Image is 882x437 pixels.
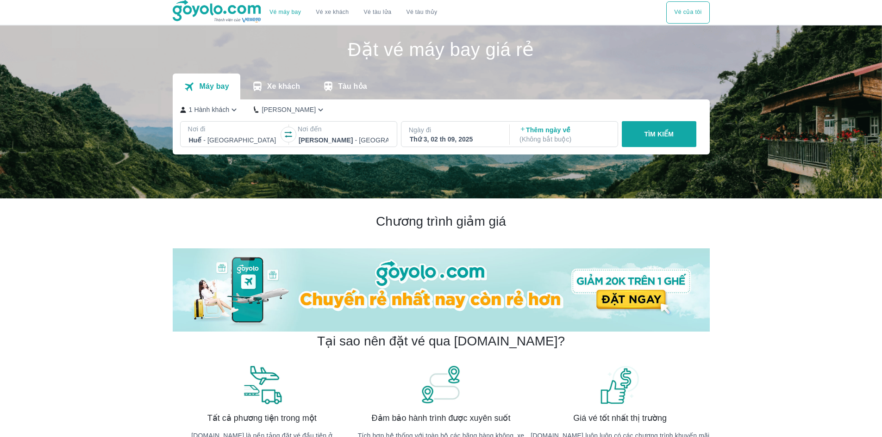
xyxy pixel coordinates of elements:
img: banner [241,364,283,405]
p: Ngày đi [409,125,500,135]
img: banner [599,364,641,405]
div: transportation tabs [173,74,378,99]
a: Vé tàu lửa [357,1,399,24]
p: Máy bay [199,82,229,91]
span: Đảm bảo hành trình được xuyên suốt [372,412,511,424]
a: Vé xe khách [316,9,349,16]
p: Xe khách [267,82,300,91]
button: TÌM KIẾM [622,121,696,147]
h1: Đặt vé máy bay giá rẻ [173,40,710,59]
button: 1 Hành khách [180,105,239,115]
button: [PERSON_NAME] [254,105,325,115]
button: Vé của tôi [666,1,709,24]
h2: Chương trình giảm giá [173,213,710,230]
p: Nơi đi [188,124,280,134]
div: choose transportation mode [666,1,709,24]
a: Vé máy bay [269,9,301,16]
p: TÌM KIẾM [644,129,674,139]
span: Tất cả phương tiện trong một [207,412,317,424]
span: Giá vé tốt nhất thị trường [573,412,667,424]
button: Vé tàu thủy [399,1,444,24]
div: Thứ 3, 02 th 09, 2025 [410,135,500,144]
p: [PERSON_NAME] [262,105,316,114]
img: banner-home [173,248,710,332]
div: choose transportation mode [262,1,444,24]
img: banner [420,364,462,405]
p: Tàu hỏa [338,82,367,91]
h2: Tại sao nên đặt vé qua [DOMAIN_NAME]? [317,333,565,350]
p: 1 Hành khách [189,105,230,114]
p: Thêm ngày về [519,125,609,144]
p: ( Không bắt buộc ) [519,135,609,144]
p: Nơi đến [298,124,389,134]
